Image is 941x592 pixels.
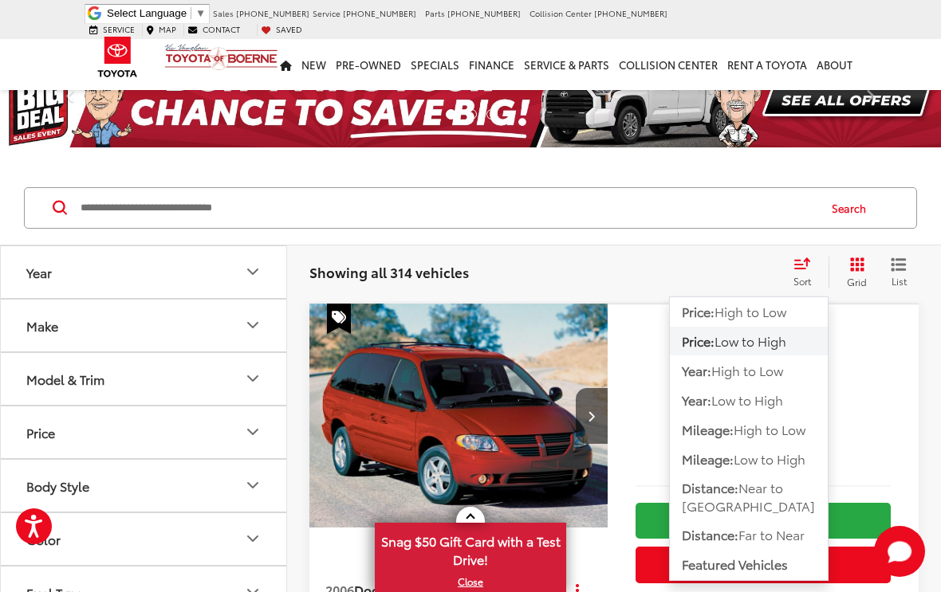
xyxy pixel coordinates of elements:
[670,327,828,355] button: Price:Low to High
[313,7,341,19] span: Service
[670,356,828,385] button: Year:High to Low
[1,406,288,458] button: PricePrice
[682,390,711,409] span: Year:
[243,262,262,281] div: Year
[275,39,297,90] a: Home
[576,388,608,444] button: Next image
[682,302,715,320] span: Price:
[891,274,907,288] span: List
[26,425,55,440] div: Price
[297,39,331,90] a: New
[711,361,783,379] span: High to Low
[1,300,288,351] button: MakeMake
[682,420,734,438] span: Mileage:
[817,188,889,228] button: Search
[243,422,262,441] div: Price
[26,531,61,547] div: Color
[103,23,135,35] span: Service
[874,526,925,577] button: Toggle Chat Window
[425,7,445,19] span: Parts
[183,24,244,35] a: Contact
[26,265,52,280] div: Year
[682,449,734,468] span: Mileage:
[636,441,891,457] span: [DATE] Price:
[670,521,828,550] button: Distance:Far to Near
[682,361,711,379] span: Year:
[879,257,919,288] button: List View
[670,445,828,473] button: Mileage:Low to High
[670,415,828,444] button: Mileage:High to Low
[829,257,879,288] button: Grid View
[309,304,609,527] a: 2006 Dodge Grand Caravan SXT2006 Dodge Grand Caravan SXT2006 Dodge Grand Caravan SXT2006 Dodge Gr...
[785,257,829,288] button: Select sort value
[636,547,891,582] button: Get Price Now
[682,478,815,515] span: Near to [GEOGRAPHIC_DATA]
[164,43,278,71] img: Vic Vaughan Toyota of Boerne
[614,39,722,90] a: Collision Center
[79,189,817,227] input: Search by Make, Model, or Keyword
[276,23,302,35] span: Saved
[464,39,519,90] a: Finance
[376,524,565,573] span: Snag $50 Gift Card with a Test Drive!
[447,7,521,19] span: [PHONE_NUMBER]
[213,7,234,19] span: Sales
[682,331,715,350] span: Price:
[309,262,469,281] span: Showing all 314 vehicles
[1,246,288,298] button: YearYear
[343,7,416,19] span: [PHONE_NUMBER]
[636,394,891,433] span: $1,500
[327,304,351,334] span: Special
[519,39,614,90] a: Service & Parts: Opens in a new tab
[711,390,783,409] span: Low to High
[243,369,262,388] div: Model & Trim
[734,420,805,438] span: High to Low
[793,274,811,288] span: Sort
[1,513,288,565] button: ColorColor
[331,39,406,90] a: Pre-Owned
[1,460,288,512] button: Body StyleBody Style
[670,551,828,579] button: Featured Vehicles
[26,478,89,493] div: Body Style
[682,555,788,573] span: Featured Vehicles
[594,7,667,19] span: [PHONE_NUMBER]
[406,39,464,90] a: Specials
[243,476,262,495] div: Body Style
[309,304,609,529] img: 2006 Dodge Grand Caravan SXT
[257,24,306,35] a: My Saved Vehicles
[722,39,812,90] a: Rent a Toyota
[715,302,786,320] span: High to Low
[734,449,805,468] span: Low to High
[636,503,891,539] a: Check Availability
[26,318,58,333] div: Make
[682,478,738,496] span: Distance:
[236,7,309,19] span: [PHONE_NUMBER]
[195,7,206,19] span: ▼
[738,525,805,543] span: Far to Near
[243,316,262,335] div: Make
[682,525,738,543] span: Distance:
[243,529,262,548] div: Color
[142,24,180,35] a: Map
[874,526,925,577] svg: Start Chat
[670,386,828,414] button: Year:Low to High
[847,275,867,288] span: Grid
[670,297,828,326] button: Price:High to Low
[812,39,857,90] a: About
[309,304,609,527] div: 2006 Dodge Grand Caravan SXT 0
[203,23,240,35] span: Contact
[715,331,786,350] span: Low to High
[26,371,104,386] div: Model & Trim
[670,474,828,520] button: Distance:Near to [GEOGRAPHIC_DATA]
[530,7,592,19] span: Collision Center
[1,353,288,405] button: Model & TrimModel & Trim
[85,24,139,35] a: Service
[107,7,187,19] span: Select Language
[107,7,206,19] a: Select Language​
[88,31,148,83] img: Toyota
[159,23,176,35] span: Map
